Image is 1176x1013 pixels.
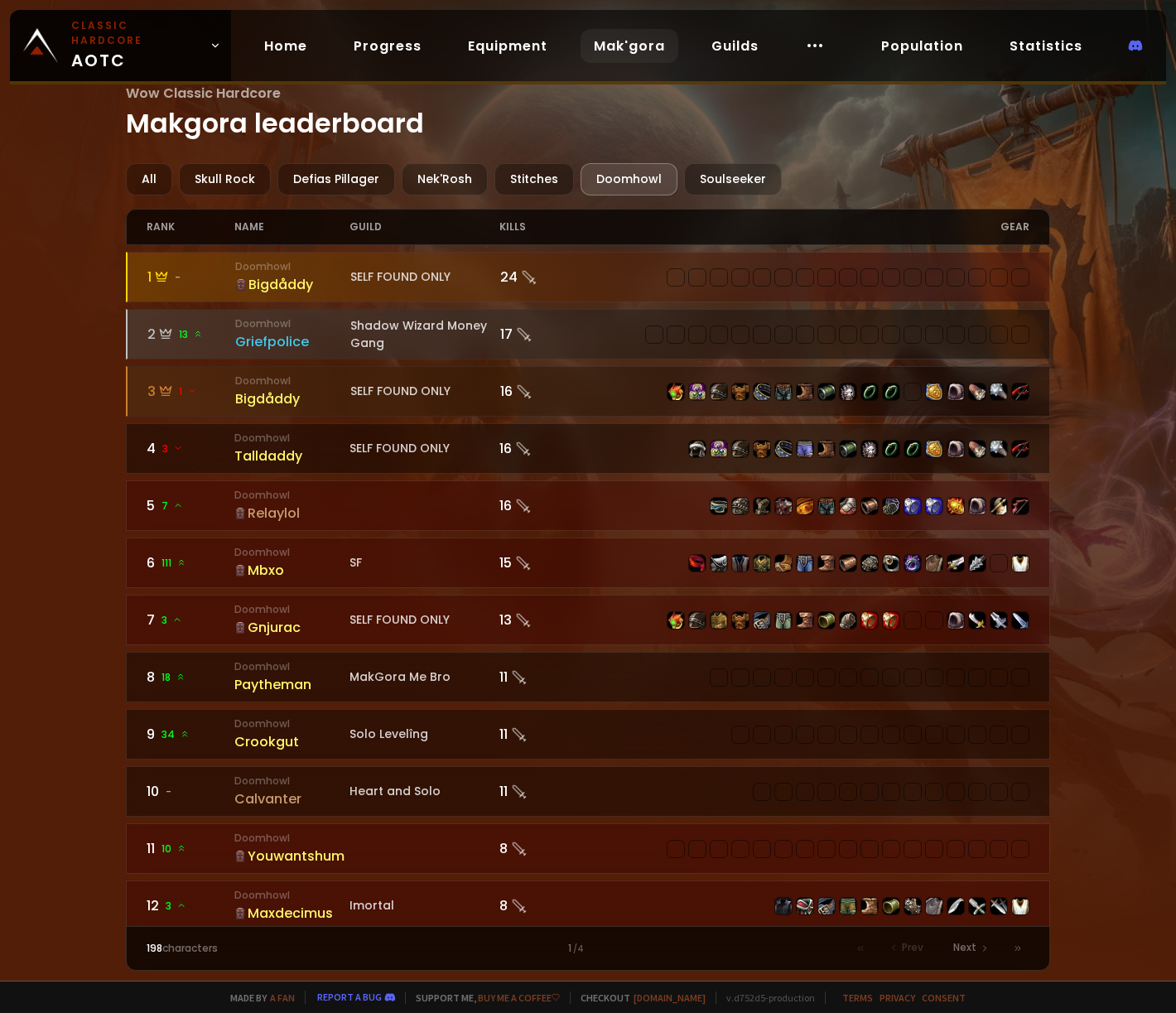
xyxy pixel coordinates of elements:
img: item-4831 [775,612,792,629]
span: Next [953,940,976,955]
div: SELF FOUND ONLY [349,611,499,629]
img: item-3740 [947,898,964,914]
div: Paytheman [234,674,349,695]
div: guild [349,210,499,244]
div: 3 [147,381,236,402]
img: item-12011 [861,383,878,400]
div: 11 [499,781,588,802]
div: Nek'Rosh [402,163,488,195]
span: 3 [166,899,186,914]
a: 73DoomhowlGnjuracSELF FOUND ONLY13 item-10588item-9807item-859item-2041item-4249item-4831item-980... [126,595,1051,645]
a: Report a bug [317,991,382,1003]
div: 6 [147,552,235,573]
a: 6111 DoomhowlMbxoSF15 item-7997item-10657item-2105item-10399item-5355item-10410item-6335item-4794... [126,538,1051,588]
img: item-6602 [818,612,835,629]
span: Support me, [405,991,560,1004]
a: a fan [270,991,295,1004]
img: item-6125 [754,498,770,514]
div: SELF FOUND ONLY [350,383,500,400]
small: Doomhowl [235,259,350,274]
small: Doomhowl [234,545,349,560]
div: Griefpolice [235,331,350,352]
div: Gnjurac [234,617,349,638]
img: item-13121 [947,441,964,457]
a: Privacy [880,991,915,1004]
div: 1 [147,267,236,287]
img: item-10410 [797,555,813,572]
img: item-13088 [711,441,727,457]
div: 16 [500,381,589,402]
div: 7 [147,610,235,630]
img: item-7736 [969,383,986,400]
img: item-6314 [926,555,942,572]
img: item-1318 [990,498,1007,514]
small: Doomhowl [235,374,350,388]
small: / 4 [573,943,584,956]
div: Solo Levelîng [349,726,499,743]
img: item-15157 [775,383,792,400]
div: SF [349,554,499,572]
div: Doomhowl [581,163,677,195]
img: item-9428 [840,441,856,457]
span: v. d752d5 - production [716,991,815,1004]
img: item-13010 [818,498,835,514]
div: 10 [147,781,235,802]
img: item-12011 [883,383,899,400]
img: item-7285 [904,898,921,914]
img: item-4119 [754,441,770,457]
img: item-209612 [926,383,942,400]
small: Doomhowl [235,316,350,331]
img: item-2078 [969,898,986,914]
a: 213 DoomhowlGriefpoliceShadow Wizard Money Gang17 item-10504item-7722item-9912item-4335item-10762... [126,309,1051,359]
img: item-13117 [754,383,770,400]
img: item-4794 [840,555,856,572]
small: Doomhowl [234,431,349,446]
small: Doomhowl [234,602,349,617]
span: Wow Classic Hardcore [126,83,1051,104]
div: kills [499,210,588,244]
img: item-3058 [840,612,856,629]
img: item-9807 [689,612,706,629]
a: Mak'gora [581,29,678,63]
img: item-6335 [818,555,835,572]
img: item-209612 [926,441,942,457]
img: item-9885 [818,441,835,457]
img: item-3057 [861,898,878,914]
small: Doomhowl [234,831,349,846]
div: Soulseeker [684,163,782,195]
img: item-4087 [1012,441,1029,457]
span: - [166,784,171,799]
span: 7 [161,499,183,514]
a: Statistics [996,29,1096,63]
img: item-2059 [947,612,964,629]
span: 111 [161,556,186,571]
img: item-13088 [689,383,706,400]
img: item-18238 [840,383,856,400]
a: Buy me a coffee [478,991,560,1004]
span: 3 [161,613,182,628]
div: 11 [147,838,235,859]
a: 31 DoomhowlBigdåddySELF FOUND ONLY16 item-10588item-13088item-9894item-4119item-13117item-15157it... [126,366,1051,417]
div: All [126,163,172,195]
img: item-2105 [732,555,749,572]
a: 57DoomhowlRelaylol16 item-4385item-6597item-6125item-6627item-6594item-13010item-15525item-13012i... [126,480,1051,531]
small: Classic Hardcore [71,18,203,48]
span: Prev [902,940,923,955]
a: Population [868,29,976,63]
div: name [234,210,349,244]
div: Maxdecimus [234,903,349,924]
span: 1 [179,384,197,399]
a: 123DoomhowlMaxdecimusImortal8 item-4333item-3288item-15308item-15450item-3057item-15005item-7285i... [126,880,1051,931]
span: Made by [220,991,295,1004]
div: 8 [147,667,235,687]
a: 43 DoomhowlTalldaddySELF FOUND ONLY16 item-7413item-13088item-9894item-4119item-13117item-9624ite... [126,423,1051,474]
div: 16 [499,438,588,459]
div: 17 [500,324,589,345]
span: 3 [162,441,183,456]
small: Doomhowl [234,659,349,674]
h1: Makgora leaderboard [126,83,1051,143]
div: Shadow Wizard Money Gang [350,317,500,352]
img: item-1493 [969,612,986,629]
img: item-6597 [732,498,749,514]
img: item-9894 [732,441,749,457]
